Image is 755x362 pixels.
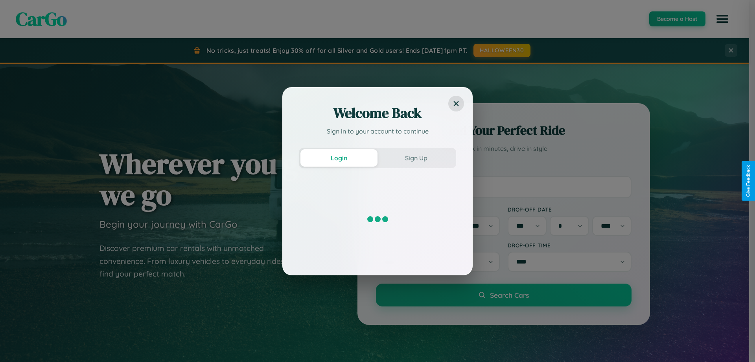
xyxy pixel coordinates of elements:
p: Sign in to your account to continue [299,126,456,136]
iframe: Intercom live chat [8,335,27,354]
button: Login [300,149,377,167]
h2: Welcome Back [299,104,456,123]
button: Sign Up [377,149,455,167]
div: Give Feedback [746,165,751,197]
